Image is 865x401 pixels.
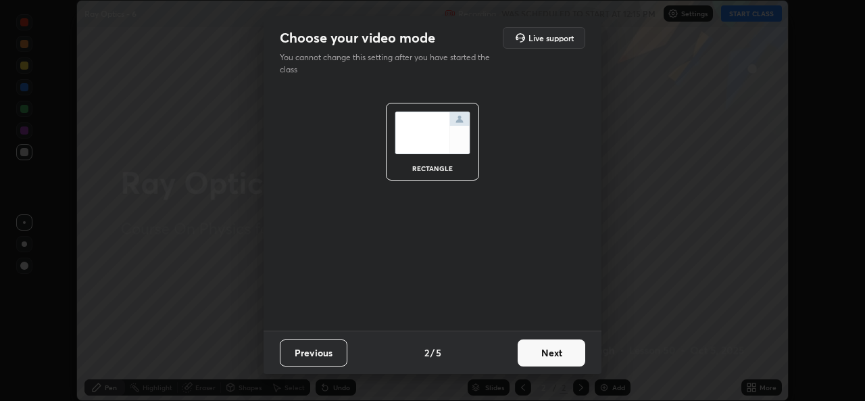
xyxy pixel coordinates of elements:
[518,339,585,367] button: Next
[430,346,435,360] h4: /
[424,346,429,360] h4: 2
[280,339,347,367] button: Previous
[528,34,574,42] h5: Live support
[436,346,441,360] h4: 5
[280,29,435,47] h2: Choose your video mode
[395,112,470,154] img: normalScreenIcon.ae25ed63.svg
[280,51,499,76] p: You cannot change this setting after you have started the class
[405,165,460,172] div: rectangle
